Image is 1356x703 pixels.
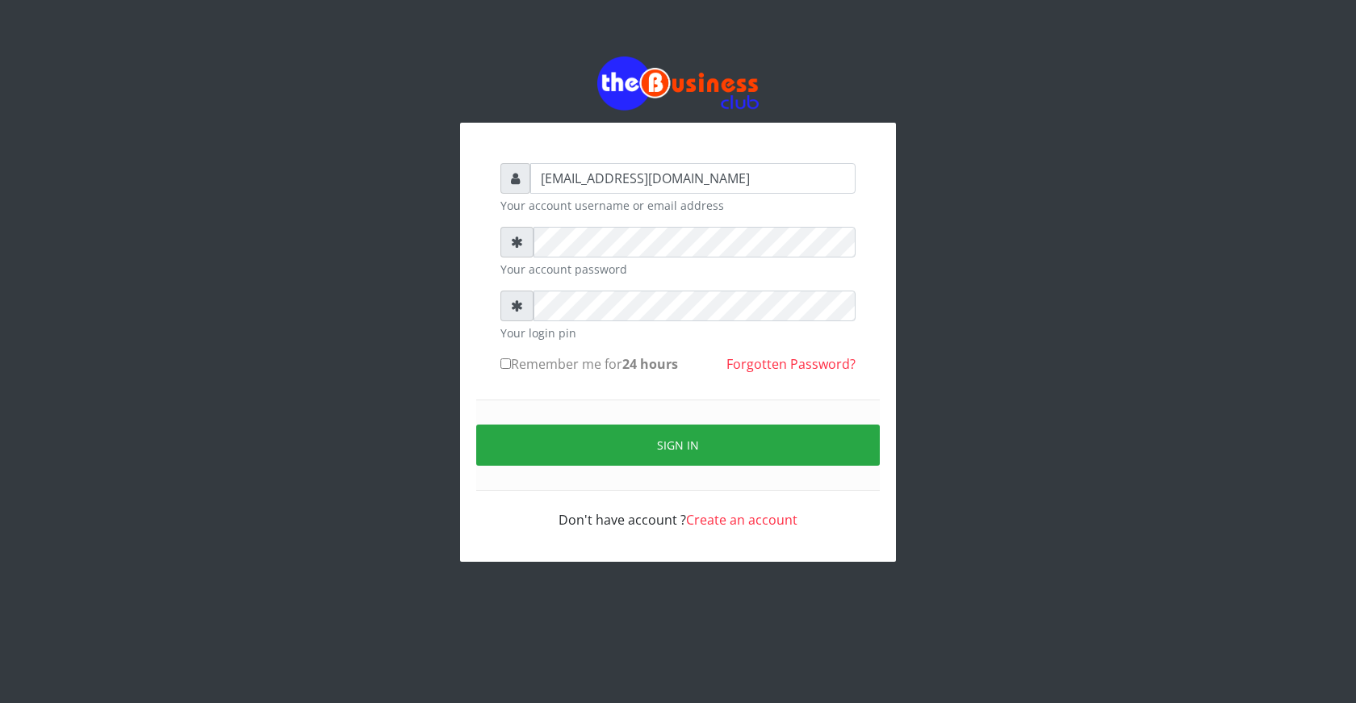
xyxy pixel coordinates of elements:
[686,511,797,529] a: Create an account
[726,355,856,373] a: Forgotten Password?
[500,354,678,374] label: Remember me for
[500,358,511,369] input: Remember me for24 hours
[476,425,880,466] button: Sign in
[500,261,856,278] small: Your account password
[530,163,856,194] input: Username or email address
[500,324,856,341] small: Your login pin
[500,491,856,529] div: Don't have account ?
[622,355,678,373] b: 24 hours
[500,197,856,214] small: Your account username or email address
